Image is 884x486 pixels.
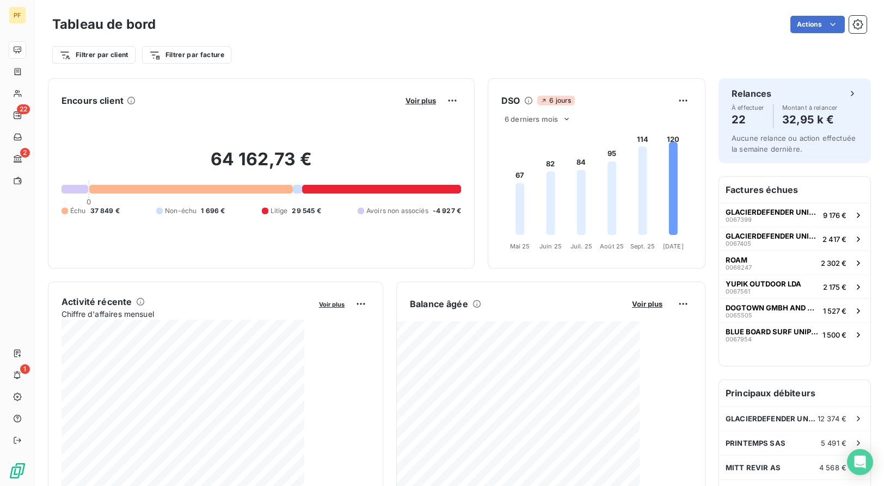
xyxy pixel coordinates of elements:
span: PRINTEMPS SAS [726,439,785,447]
button: GLACIERDEFENDER UNIP LDA00674052 417 € [719,227,870,251]
button: ROAM00682472 302 € [719,251,870,275]
span: 6 jours [537,96,574,105]
button: Filtrer par client [52,46,136,64]
span: MITT REVIR AS [726,463,781,472]
span: 29 545 € [292,206,321,216]
h6: DSO [501,94,520,107]
span: Échu [70,206,86,216]
span: GLACIERDEFENDER UNIP LDA [726,208,819,216]
span: Litige [271,206,288,216]
h2: 64 162,73 € [62,148,461,181]
span: 0067399 [726,216,752,223]
span: 2 302 € [821,259,846,267]
span: 0067561 [726,288,750,295]
span: 9 176 € [823,211,846,220]
h6: Factures échues [719,177,870,203]
span: ROAM [726,256,747,264]
button: YUPIK OUTDOOR LDA00675612 175 € [719,275,870,298]
span: 6 derniers mois [505,115,558,123]
h4: 32,95 k € [782,111,838,128]
span: 2 417 € [822,235,846,244]
h6: Activité récente [62,295,132,308]
span: BLUE BOARD SURF UNIPESSOAL LDA [726,327,818,336]
h6: Relances [732,87,771,100]
h3: Tableau de bord [52,15,156,34]
div: Open Intercom Messenger [847,449,873,475]
h6: Balance âgée [410,297,468,310]
span: 2 [20,148,30,158]
div: PF [9,7,26,24]
span: 2 175 € [823,283,846,291]
span: 0 [87,197,91,206]
span: Voir plus [319,301,345,308]
button: BLUE BOARD SURF UNIPESSOAL LDA00679541 500 € [719,322,870,346]
button: Filtrer par facture [142,46,231,64]
span: 1 500 € [822,331,846,339]
button: Voir plus [402,96,439,105]
span: Montant à relancer [782,104,838,111]
tspan: Juil. 25 [570,242,592,250]
button: DOGTOWN GMBH AND CO KG00655051 527 € [719,298,870,322]
tspan: Sept. 25 [630,242,655,250]
img: Logo LeanPay [9,462,26,479]
tspan: [DATE] [663,242,684,250]
span: 0065505 [726,312,752,319]
span: GLACIERDEFENDER UNIP LDA [726,414,818,423]
h6: Principaux débiteurs [719,380,870,406]
button: Voir plus [629,299,666,309]
span: 0067954 [726,336,752,342]
span: Chiffre d'affaires mensuel [62,308,311,320]
span: 22 [17,104,30,114]
span: GLACIERDEFENDER UNIP LDA [726,232,818,240]
tspan: Mai 25 [510,242,530,250]
h6: Encours client [62,94,124,107]
span: -4 927 € [433,206,461,216]
span: 4 568 € [819,463,846,472]
span: Voir plus [406,96,436,105]
h4: 22 [732,111,764,128]
span: DOGTOWN GMBH AND CO KG [726,303,819,312]
span: 0067405 [726,240,751,247]
button: GLACIERDEFENDER UNIP LDA00673999 176 € [719,203,870,227]
span: 1 696 € [201,206,225,216]
tspan: Août 25 [600,242,624,250]
span: Avoirs non associés [366,206,428,216]
span: Voir plus [632,300,662,308]
span: 5 491 € [821,439,846,447]
span: 37 849 € [90,206,120,216]
span: 12 374 € [818,414,846,423]
span: 1 [20,364,30,374]
tspan: Juin 25 [539,242,562,250]
span: À effectuer [732,104,764,111]
span: Non-échu [165,206,197,216]
button: Voir plus [316,299,348,309]
button: Actions [790,16,845,33]
span: 1 527 € [823,307,846,315]
span: YUPIK OUTDOOR LDA [726,279,801,288]
span: Aucune relance ou action effectuée la semaine dernière. [732,134,856,153]
span: 0068247 [726,264,752,271]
